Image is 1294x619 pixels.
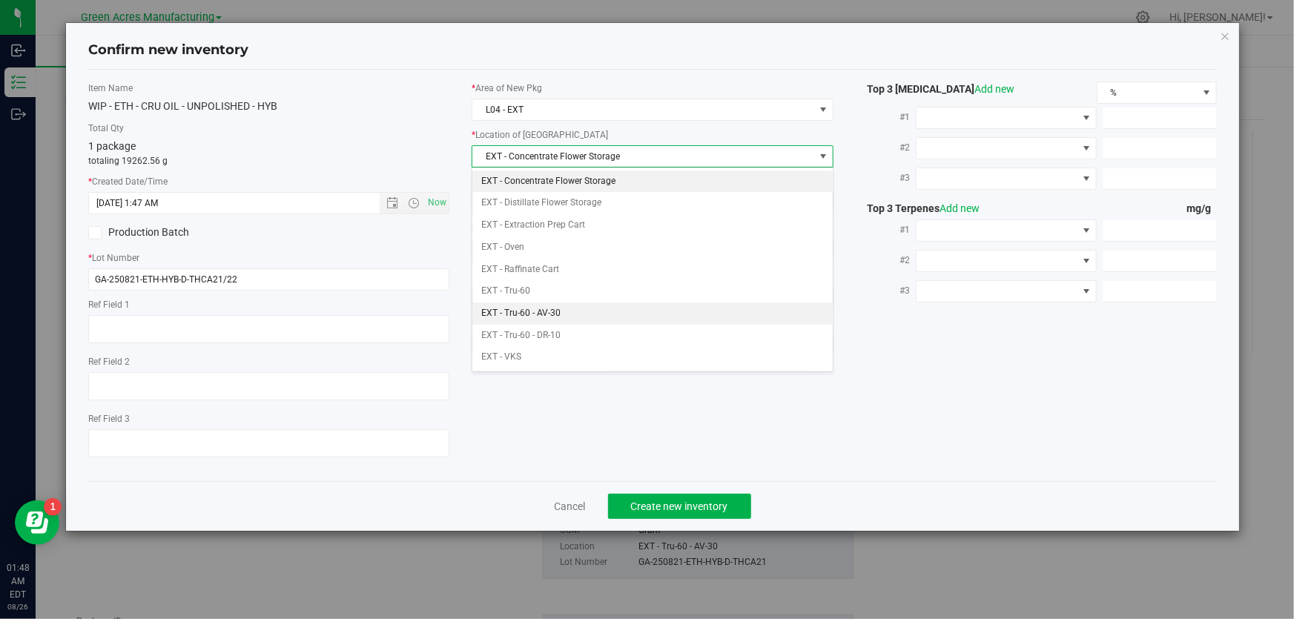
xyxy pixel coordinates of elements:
label: #3 [856,165,916,191]
label: Production Batch [88,225,258,240]
span: L04 - EXT [472,99,813,120]
li: EXT - Extraction Prep Cart [472,214,833,236]
label: #2 [856,134,916,161]
a: Add new [940,202,980,214]
button: Create new inventory [608,494,751,519]
h4: Confirm new inventory [88,41,248,60]
label: Location of [GEOGRAPHIC_DATA] [472,128,833,142]
span: EXT - Concentrate Flower Storage [472,146,813,167]
a: Cancel [555,499,586,514]
label: Total Qty [88,122,449,135]
span: 1 package [88,140,136,152]
label: #3 [856,277,916,304]
iframe: Resource center [15,500,59,545]
span: % [1097,82,1198,103]
span: Create new inventory [631,500,728,512]
span: Set Current date [425,192,450,213]
label: Created Date/Time [88,175,449,188]
li: EXT - Tru-60 - DR-10 [472,325,833,347]
label: #2 [856,247,916,274]
li: EXT - Distillate Flower Storage [472,192,833,214]
iframe: Resource center unread badge [44,498,62,516]
span: Open the date view [380,197,405,209]
li: EXT - Raffinate Cart [472,259,833,281]
span: Open the time view [401,197,426,209]
li: EXT - Tru-60 [472,280,833,302]
label: Item Name [88,82,449,95]
label: #1 [856,216,916,243]
a: Add new [975,83,1015,95]
label: Ref Field 2 [88,355,449,368]
label: Ref Field 1 [88,298,449,311]
label: Lot Number [88,251,449,265]
li: EXT - Oven [472,236,833,259]
li: EXT - VKS [472,346,833,368]
label: #1 [856,104,916,130]
span: Top 3 Terpenes [856,202,980,214]
div: WIP - ETH - CRU OIL - UNPOLISHED - HYB [88,99,449,114]
span: Top 3 [MEDICAL_DATA] [856,83,1015,95]
li: EXT - Concentrate Flower Storage [472,171,833,193]
li: EXT - Tru-60 - AV-30 [472,302,833,325]
label: Ref Field 3 [88,412,449,426]
span: select [814,146,833,167]
label: Area of New Pkg [472,82,833,95]
p: totaling 19262.56 g [88,154,449,168]
span: mg/g [1186,202,1217,214]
